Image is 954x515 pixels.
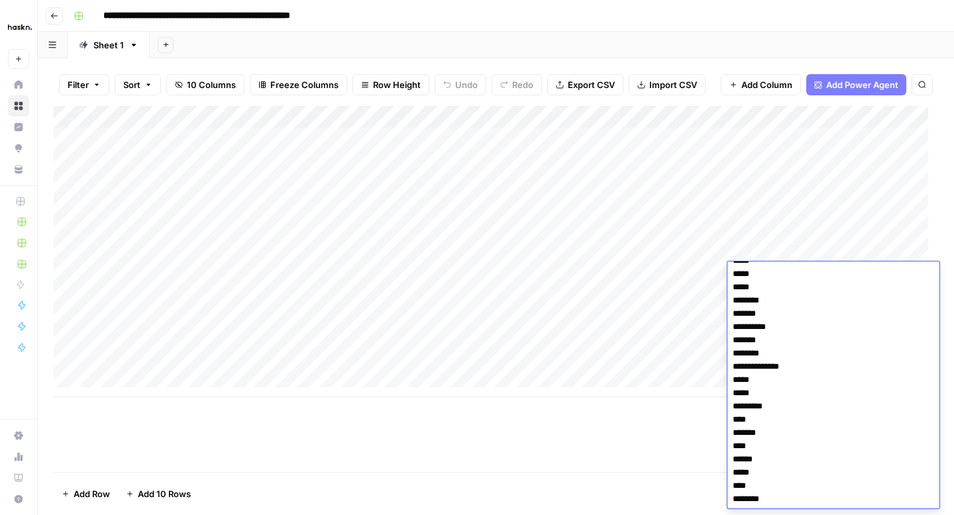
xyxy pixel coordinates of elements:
span: Undo [455,78,478,91]
span: Sort [123,78,140,91]
button: Freeze Columns [250,74,347,95]
a: Settings [8,425,29,446]
button: Add Column [721,74,801,95]
button: Undo [435,74,486,95]
button: Help + Support [8,489,29,510]
a: Insights [8,117,29,138]
span: Export CSV [568,78,615,91]
button: Sort [115,74,161,95]
a: Your Data [8,159,29,180]
div: Sheet 1 [93,38,124,52]
button: Add Power Agent [806,74,906,95]
a: Usage [8,446,29,467]
button: Redo [492,74,542,95]
span: Add Column [741,78,792,91]
span: Row Height [373,78,421,91]
span: Import CSV [649,78,697,91]
a: Opportunities [8,138,29,159]
span: Freeze Columns [270,78,339,91]
span: Add Row [74,487,110,500]
span: Add Power Agent [826,78,898,91]
button: Row Height [352,74,429,95]
button: Filter [59,74,109,95]
span: Redo [512,78,533,91]
a: Home [8,74,29,95]
button: Add 10 Rows [118,483,199,504]
a: Browse [8,95,29,117]
a: Sheet 1 [68,32,150,58]
button: Import CSV [629,74,706,95]
button: Export CSV [547,74,623,95]
img: Haskn Logo [8,15,32,39]
span: 10 Columns [187,78,236,91]
span: Add 10 Rows [138,487,191,500]
button: Workspace: Haskn [8,11,29,44]
button: Add Row [54,483,118,504]
a: Learning Hub [8,467,29,489]
button: 10 Columns [166,74,244,95]
span: Filter [68,78,89,91]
